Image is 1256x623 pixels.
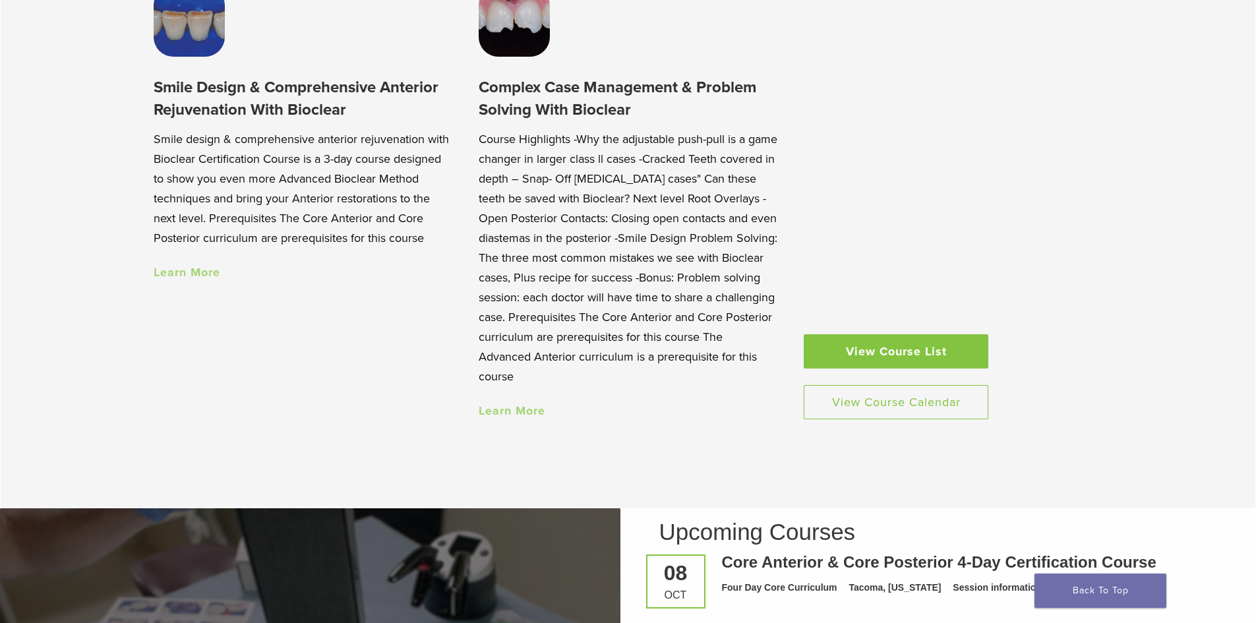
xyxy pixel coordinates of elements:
div: Session information [953,581,1042,595]
h3: Smile Design & Comprehensive Anterior Rejuvenation With Bioclear [154,76,452,121]
a: Learn More [154,265,220,280]
a: Back To Top [1034,574,1166,608]
a: View Course Calendar [804,385,988,419]
h2: Upcoming Courses [659,520,1234,543]
h3: Complex Case Management & Problem Solving With Bioclear [479,76,777,121]
a: Learn More [479,403,545,418]
p: Course Highlights -Why the adjustable push-pull is a game changer in larger class ll cases -Crack... [479,129,777,386]
div: Tacoma, [US_STATE] [849,581,941,595]
div: 08 [657,562,694,583]
a: Core Anterior & Core Posterior 4-Day Certification Course [722,553,1156,571]
a: View Course List [804,334,988,369]
div: Four Day Core Curriculum [722,581,837,595]
div: Oct [657,590,694,601]
p: Smile design & comprehensive anterior rejuvenation with Bioclear Certification Course is a 3-day ... [154,129,452,248]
